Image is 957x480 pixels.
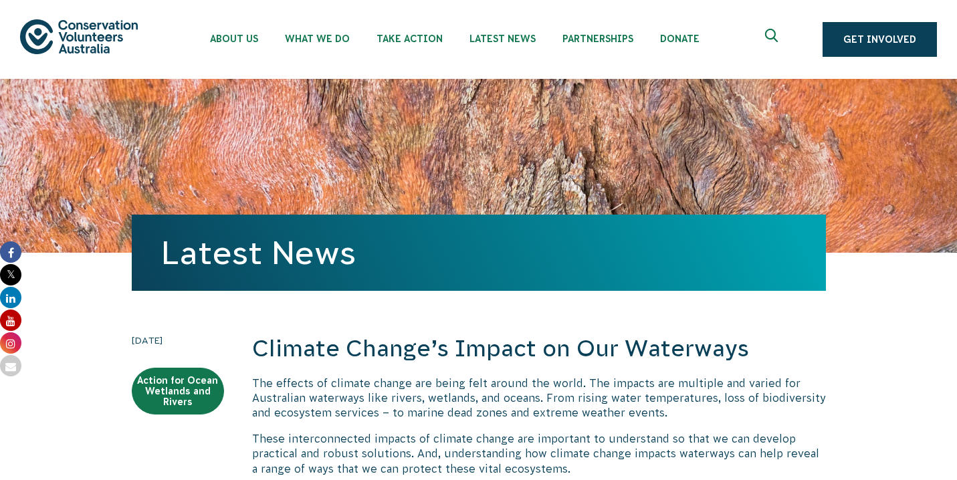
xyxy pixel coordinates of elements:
a: Action for Ocean Wetlands and Rivers [132,368,224,414]
span: Partnerships [562,33,633,44]
span: Take Action [377,33,443,44]
span: Donate [660,33,700,44]
img: logo.svg [20,19,138,53]
a: Latest News [161,235,356,271]
button: Expand search box Close search box [757,23,789,55]
span: Latest News [469,33,536,44]
p: The effects of climate change are being felt around the world. The impacts are multiple and varie... [252,376,826,421]
p: These interconnected impacts of climate change are important to understand so that we can develop... [252,431,826,476]
a: Get Involved [823,22,937,57]
span: About Us [210,33,258,44]
time: [DATE] [132,333,224,348]
h2: Climate Change’s Impact on Our Waterways [252,333,826,365]
span: Expand search box [765,29,782,50]
span: What We Do [285,33,350,44]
